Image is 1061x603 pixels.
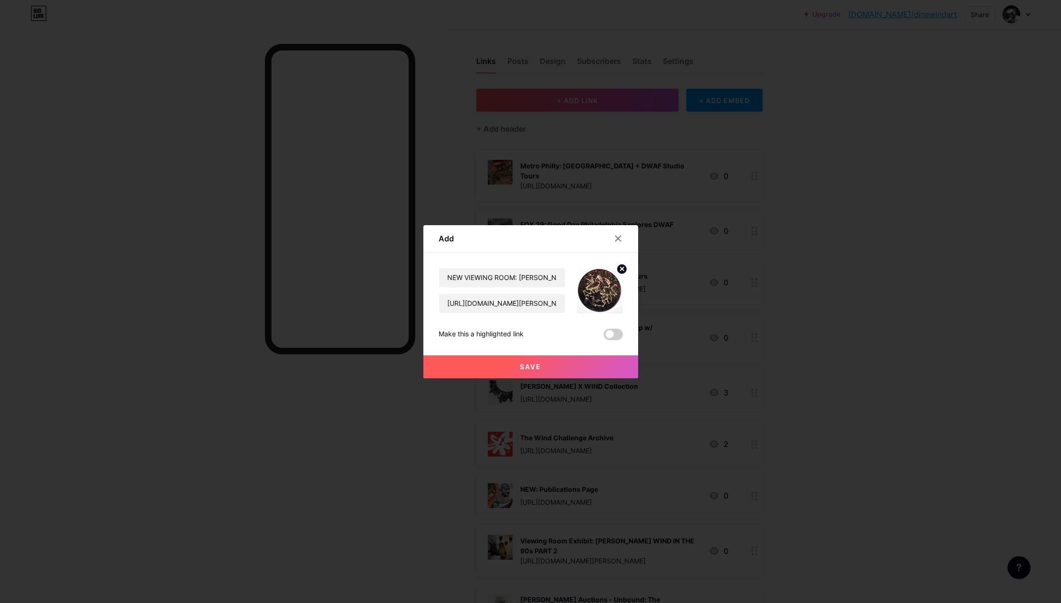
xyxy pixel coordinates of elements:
img: link_thumbnail [577,268,623,313]
input: Title [439,268,565,287]
span: Save [520,363,541,371]
div: Make this a highlighted link [439,329,524,340]
div: Add [439,233,454,244]
button: Save [423,355,638,378]
input: URL [439,294,565,313]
